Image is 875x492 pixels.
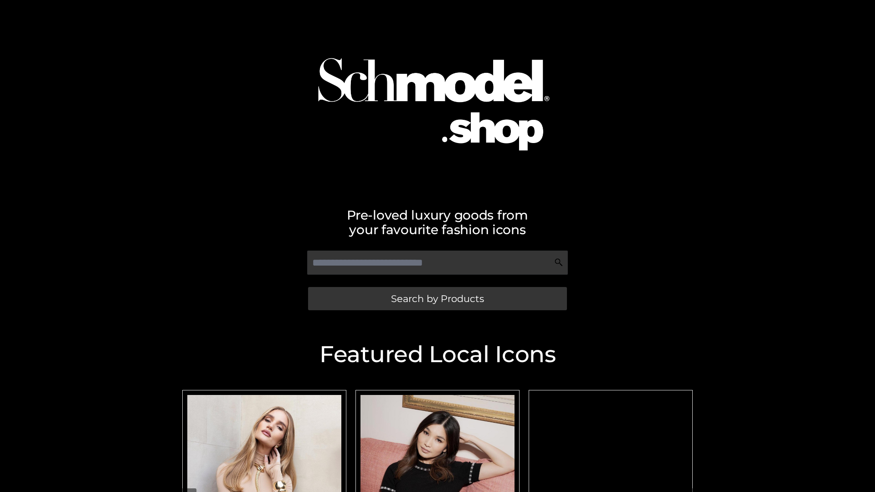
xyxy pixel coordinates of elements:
[308,287,567,310] a: Search by Products
[391,294,484,303] span: Search by Products
[178,343,697,366] h2: Featured Local Icons​
[178,208,697,237] h2: Pre-loved luxury goods from your favourite fashion icons
[554,258,563,267] img: Search Icon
